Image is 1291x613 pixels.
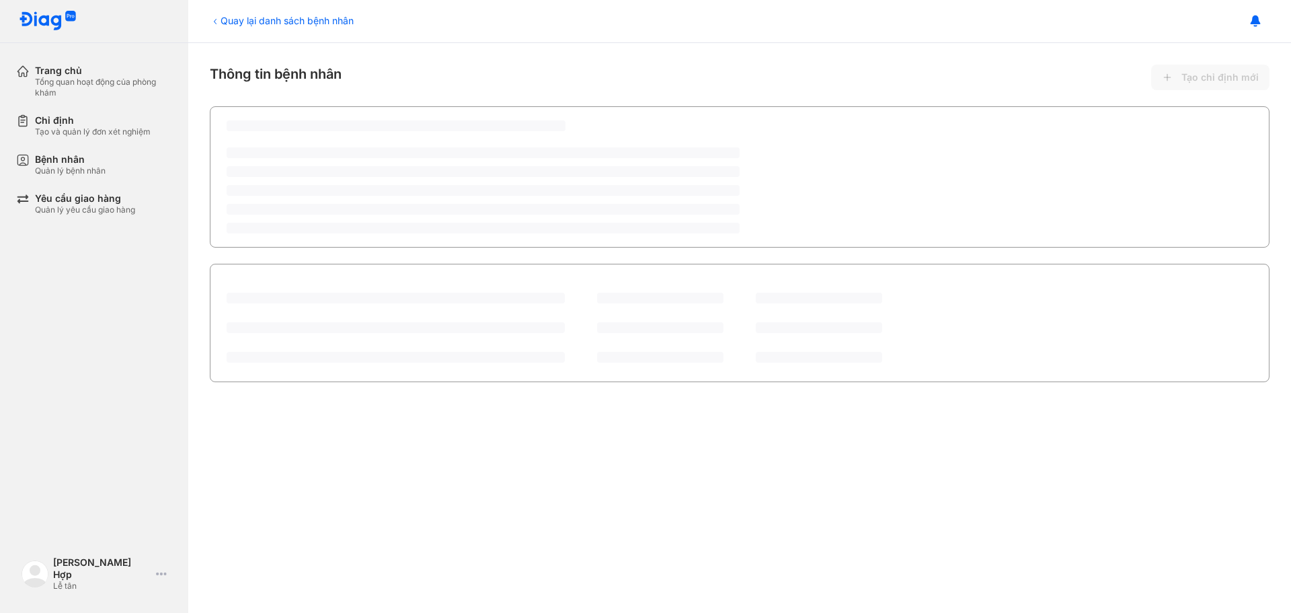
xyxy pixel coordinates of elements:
div: Quản lý yêu cầu giao hàng [35,205,135,215]
span: Tạo chỉ định mới [1181,71,1259,83]
span: ‌ [227,322,565,333]
div: Trang chủ [35,65,172,77]
div: Chỉ định [35,114,151,127]
span: ‌ [227,223,740,233]
span: ‌ [227,352,565,363]
span: ‌ [227,293,565,303]
span: ‌ [597,352,723,363]
div: Tạo và quản lý đơn xét nghiệm [35,127,151,137]
img: logo [22,561,48,587]
span: ‌ [227,185,740,196]
div: Quay lại danh sách bệnh nhân [210,13,354,28]
span: ‌ [227,147,740,158]
span: ‌ [227,166,740,177]
div: Thông tin bệnh nhân [210,65,1269,90]
div: Bệnh nhân [35,153,106,166]
span: ‌ [597,293,723,303]
span: ‌ [227,204,740,215]
div: Tổng quan hoạt động của phòng khám [35,77,172,98]
span: ‌ [756,322,882,333]
div: Yêu cầu giao hàng [35,192,135,205]
span: ‌ [756,293,882,303]
span: ‌ [597,322,723,333]
span: ‌ [756,352,882,363]
button: Tạo chỉ định mới [1151,65,1269,90]
div: Quản lý bệnh nhân [35,166,106,176]
div: [PERSON_NAME] Hợp [53,556,151,581]
div: Lễ tân [53,581,151,591]
div: Lịch sử chỉ định [227,277,308,293]
span: ‌ [227,120,565,131]
img: logo [19,11,77,32]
